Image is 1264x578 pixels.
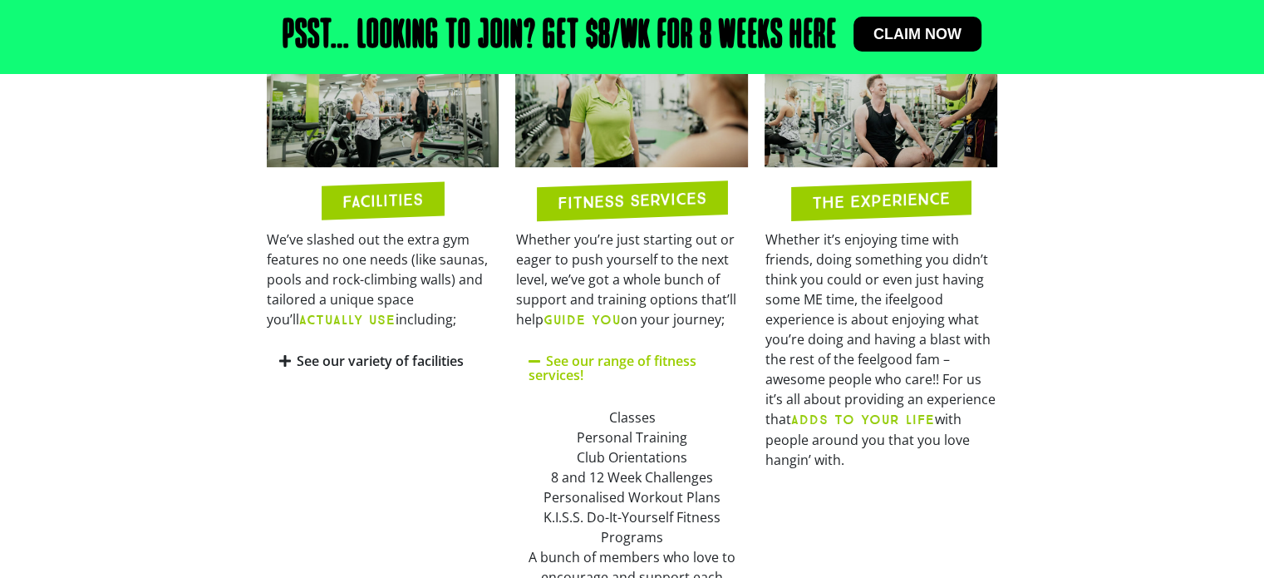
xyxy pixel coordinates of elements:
[543,312,620,328] b: GUIDE YOU
[812,190,950,211] h2: THE EXPERIENCE
[299,312,396,328] b: ACTUALLY USE
[297,352,464,370] a: See our variety of facilities
[558,190,706,211] h2: FITNESS SERVICES
[790,412,934,427] strong: ADDS TO YOUR LIFE
[342,190,423,210] h2: FACILITIES
[765,230,997,470] div: Whether it’s enjoying time with friends, doing something you didn’t think you could or even just ...
[873,27,962,42] span: Claim now
[515,230,748,330] p: Whether you’re just starting out or eager to push yourself to the next level, we’ve got a whole b...
[267,230,499,330] p: We’ve slashed out the extra gym features no one needs (like saunas, pools and rock-climbing walls...
[528,352,696,384] a: See our range of fitness services!
[283,17,837,57] h2: Psst… Looking to join? Get $8/wk for 8 weeks here
[267,342,499,381] div: See our variety of facilities
[853,17,981,52] a: Claim now
[515,342,748,395] div: See our range of fitness services!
